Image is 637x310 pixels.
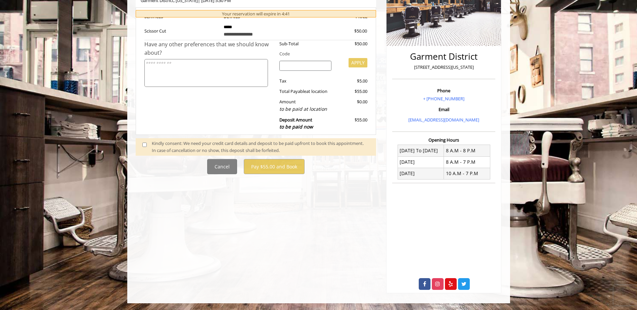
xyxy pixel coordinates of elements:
[136,10,376,18] div: Your reservation will expire in 4:41
[394,64,494,71] p: [STREET_ADDRESS][US_STATE]
[279,117,313,130] b: Deposit Amount
[444,156,490,168] td: 8 A.M - 7 P.M
[144,40,275,57] div: Have any other preferences that we should know about?
[274,40,336,47] div: Sub-Total
[279,105,331,113] div: to be paid at location
[423,96,464,102] a: + [PHONE_NUMBER]
[394,52,494,61] h2: Garment District
[392,138,495,142] h3: Opening Hours
[349,58,367,67] button: APPLY
[336,40,367,47] div: $50.00
[274,50,367,57] div: Code
[336,98,367,113] div: $0.00
[394,107,494,112] h3: Email
[398,156,444,168] td: [DATE]
[336,116,367,131] div: $55.00
[330,28,367,35] div: $50.00
[161,13,163,19] span: S
[336,77,367,85] div: $5.00
[306,88,327,94] span: at location
[398,168,444,179] td: [DATE]
[144,20,219,40] td: Scissor Cut
[444,168,490,179] td: 10 A.M - 7 P.M
[244,159,305,174] button: Pay $55.00 and Book
[398,145,444,156] td: [DATE] To [DATE]
[207,159,237,174] button: Cancel
[394,88,494,93] h3: Phone
[444,145,490,156] td: 8 A.M - 8 P.M
[279,123,313,130] span: to be paid now
[274,98,336,113] div: Amount
[274,77,336,85] div: Tax
[274,88,336,95] div: Total Payable
[152,140,369,154] div: Kindly consent: We need your credit card details and deposit to be paid upfront to book this appo...
[336,88,367,95] div: $55.00
[408,117,479,123] a: [EMAIL_ADDRESS][DOMAIN_NAME]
